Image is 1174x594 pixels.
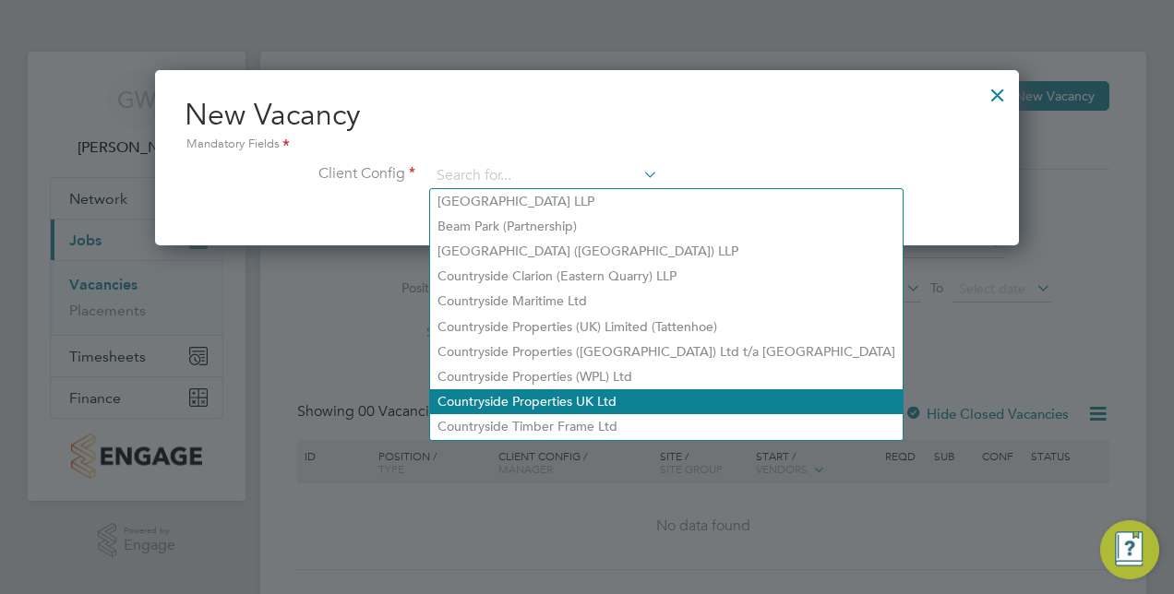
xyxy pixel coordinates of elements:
li: Countryside Properties ([GEOGRAPHIC_DATA]) Ltd t/a [GEOGRAPHIC_DATA] [430,339,903,364]
h2: New Vacancy [185,96,989,155]
li: Countryside Properties (WPL) Ltd [430,364,903,389]
li: [GEOGRAPHIC_DATA] ([GEOGRAPHIC_DATA]) LLP [430,239,903,264]
label: Client Config [185,164,415,184]
div: Mandatory Fields [185,135,989,155]
li: Countryside Clarion (Eastern Quarry) LLP [430,264,903,289]
li: Countryside Properties (UK) Limited (Tattenhoe) [430,315,903,339]
li: Beam Park (Partnership) [430,214,903,239]
li: Countryside Timber Frame Ltd [430,414,903,439]
li: [GEOGRAPHIC_DATA] LLP [430,189,903,214]
button: Engage Resource Center [1100,520,1159,579]
input: Search for... [430,162,658,190]
li: Countryside Maritime Ltd [430,289,903,314]
li: Countryside Properties UK Ltd [430,389,903,414]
